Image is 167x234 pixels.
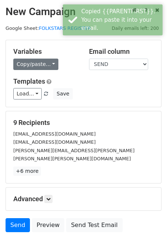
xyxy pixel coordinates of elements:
a: Preview [32,218,64,232]
a: Send [6,218,30,232]
h5: Advanced [13,195,154,203]
a: Send Test Email [66,218,122,232]
h5: 9 Recipients [13,119,154,127]
h5: Variables [13,48,78,56]
iframe: Chat Widget [130,199,167,234]
div: Copied {{PARENTFIRST}}. You can paste it into your email. [81,7,160,32]
small: Google Sheet: [6,25,91,31]
h5: Email column [89,48,154,56]
small: [EMAIL_ADDRESS][DOMAIN_NAME] [13,139,96,145]
a: Templates [13,77,45,85]
h2: New Campaign [6,6,161,18]
a: FOLKSTARS REGISTER [39,25,91,31]
button: Save [53,88,72,99]
a: Copy/paste... [13,59,58,70]
a: +6 more [13,167,41,176]
small: [EMAIL_ADDRESS][DOMAIN_NAME] [13,131,96,137]
a: Load... [13,88,42,99]
small: [PERSON_NAME][EMAIL_ADDRESS][PERSON_NAME][PERSON_NAME][PERSON_NAME][DOMAIN_NAME] [13,148,134,162]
